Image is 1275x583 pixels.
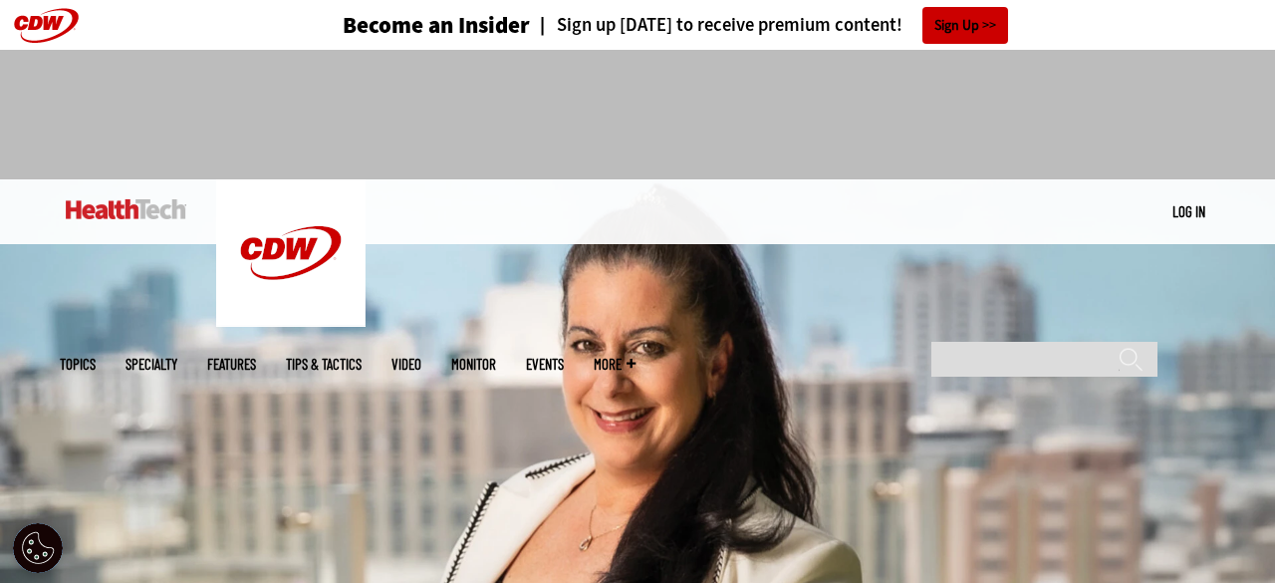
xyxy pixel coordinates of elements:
[13,523,63,573] button: Open Preferences
[343,14,530,37] h3: Become an Insider
[268,14,530,37] a: Become an Insider
[275,70,1000,159] iframe: advertisement
[922,7,1008,44] a: Sign Up
[216,311,366,332] a: CDW
[391,357,421,372] a: Video
[594,357,636,372] span: More
[216,179,366,327] img: Home
[526,357,564,372] a: Events
[1172,201,1205,222] div: User menu
[530,16,902,35] a: Sign up [DATE] to receive premium content!
[13,523,63,573] div: Cookie Settings
[1172,202,1205,220] a: Log in
[207,357,256,372] a: Features
[126,357,177,372] span: Specialty
[60,357,96,372] span: Topics
[66,199,186,219] img: Home
[286,357,362,372] a: Tips & Tactics
[451,357,496,372] a: MonITor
